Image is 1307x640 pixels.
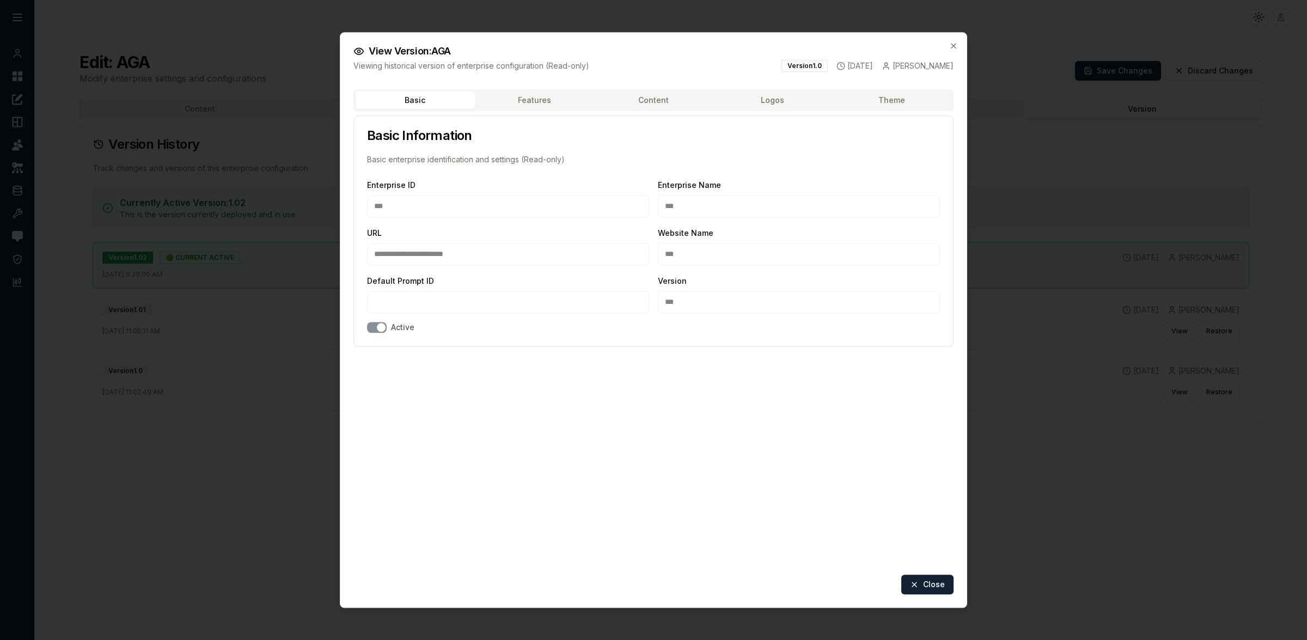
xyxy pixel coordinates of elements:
[367,180,416,190] label: Enterprise ID
[367,154,940,165] p: Basic enterprise identification and settings (Read-only)
[391,324,414,331] label: Active
[658,228,713,237] label: Website Name
[832,92,951,109] button: Theme
[658,276,687,285] label: Version
[369,46,451,56] span: View Version: AGA
[781,60,828,72] div: Version 1.0
[475,92,594,109] button: Features
[367,228,382,237] label: URL
[594,92,713,109] button: Content
[367,129,940,142] h3: Basic Information
[893,60,954,71] span: [PERSON_NAME]
[713,92,832,109] button: Logos
[367,276,434,285] label: Default Prompt ID
[356,92,475,109] button: Basic
[847,60,873,71] span: [DATE]
[901,575,954,594] button: Close
[353,60,589,71] span: Viewing historical version of enterprise configuration (Read-only)
[658,180,721,190] label: Enterprise Name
